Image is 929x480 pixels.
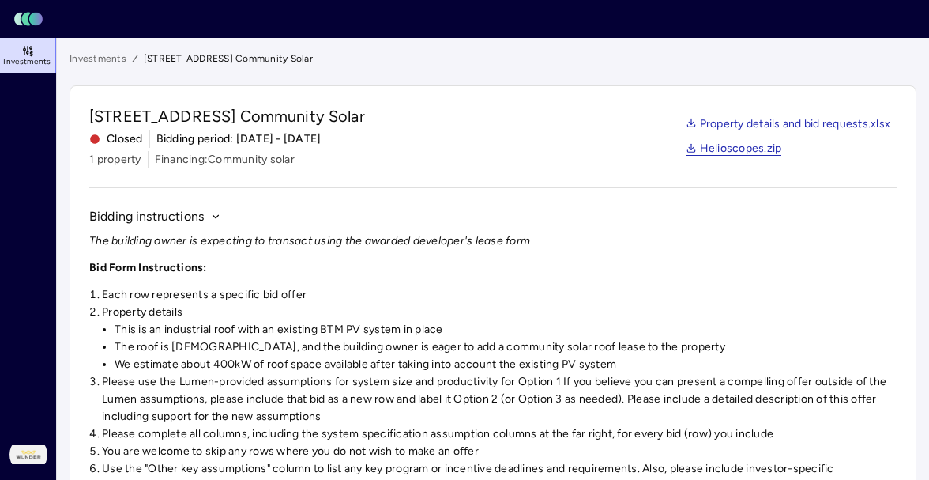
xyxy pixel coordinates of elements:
[686,143,782,156] a: Helioscopes.zip
[89,151,141,168] span: 1 property
[89,105,365,127] span: [STREET_ADDRESS] Community Solar
[70,51,916,66] nav: breadcrumb
[89,207,221,226] button: Bidding instructions
[102,443,897,460] li: You are welcome to skip any rows where you do not wish to make an offer
[89,207,204,226] span: Bidding instructions
[70,51,126,66] a: Investments
[686,119,891,131] a: Property details and bid requests.xlsx
[155,151,295,168] span: Financing: Community solar
[102,304,897,373] li: Property details
[115,338,897,356] li: The roof is [DEMOGRAPHIC_DATA], and the building owner is eager to add a community solar roof lea...
[144,51,313,66] span: [STREET_ADDRESS] Community Solar
[3,57,51,66] span: Investments
[102,373,897,425] li: Please use the Lumen-provided assumptions for system size and productivity for Option 1 If you be...
[89,130,143,148] span: Closed
[115,321,897,338] li: This is an industrial roof with an existing BTM PV system in place
[102,425,897,443] li: Please complete all columns, including the system specification assumption columns at the far rig...
[156,130,322,148] span: Bidding period: [DATE] - [DATE]
[9,436,47,474] img: Wunder
[115,356,897,373] li: We estimate about 400kW of roof space available after taking into account the existing PV system
[102,286,897,304] li: Each row represents a specific bid offer
[89,261,207,274] strong: Bid Form Instructions:
[89,234,530,248] em: The building owner is expecting to transact using the awarded developer's lease form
